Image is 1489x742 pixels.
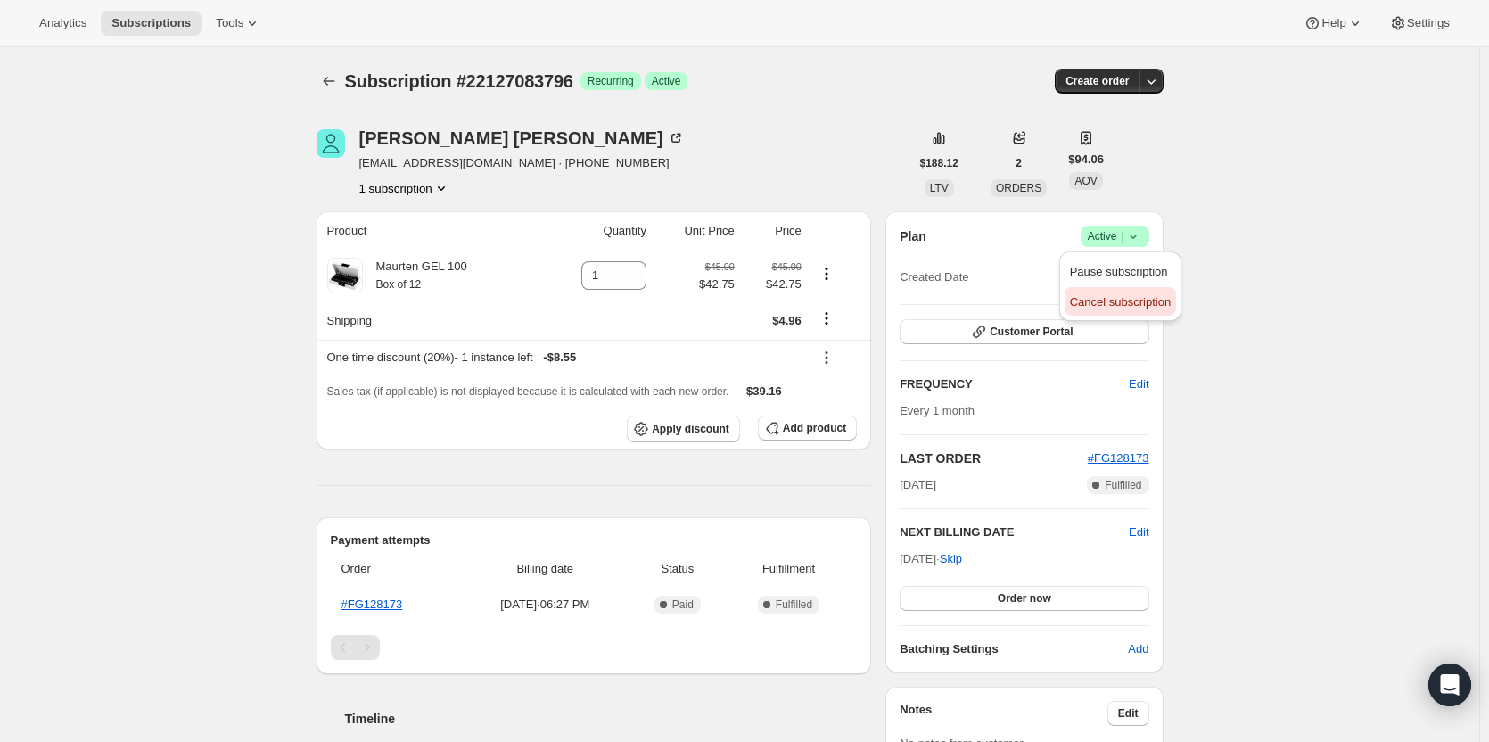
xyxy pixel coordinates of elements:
[29,11,97,36] button: Analytics
[1118,370,1159,399] button: Edit
[1121,229,1123,243] span: |
[1321,16,1345,30] span: Help
[1129,375,1148,393] span: Edit
[1070,265,1168,278] span: Pause subscription
[542,211,652,251] th: Quantity
[317,129,345,158] span: Martin De Kramer
[543,349,576,367] span: - $8.55
[920,156,958,170] span: $188.12
[900,319,1148,344] button: Customer Portal
[900,640,1128,658] h6: Batching Settings
[940,550,962,568] span: Skip
[317,69,341,94] button: Subscriptions
[345,71,573,91] span: Subscription #22127083796
[205,11,272,36] button: Tools
[363,258,467,293] div: Maurten GEL 100
[331,549,461,589] th: Order
[216,16,243,30] span: Tools
[341,598,403,611] a: #FG128173
[930,182,949,194] span: LTV
[317,301,542,340] th: Shipping
[909,151,969,176] button: $188.12
[731,560,846,578] span: Fulfillment
[812,264,841,284] button: Product actions
[672,598,694,612] span: Paid
[345,710,872,728] h2: Timeline
[1074,175,1097,187] span: AOV
[359,154,685,172] span: [EMAIL_ADDRESS][DOMAIN_NAME] · [PHONE_NUMBER]
[1016,156,1022,170] span: 2
[812,309,841,328] button: Shipping actions
[1117,635,1159,664] button: Add
[652,422,729,436] span: Apply discount
[900,586,1148,611] button: Order now
[1293,11,1374,36] button: Help
[900,552,962,565] span: [DATE] ·
[652,211,740,251] th: Unit Price
[990,325,1073,339] span: Customer Portal
[929,545,973,573] button: Skip
[772,314,802,327] span: $4.96
[317,211,542,251] th: Product
[772,261,802,272] small: $45.00
[900,268,968,286] span: Created Date
[1088,227,1142,245] span: Active
[1378,11,1460,36] button: Settings
[1065,74,1129,88] span: Create order
[1407,16,1450,30] span: Settings
[1005,151,1032,176] button: 2
[746,384,782,398] span: $39.16
[1065,287,1176,316] button: Cancel subscription
[1088,451,1149,465] a: #FG128173
[1065,257,1176,285] button: Pause subscription
[998,591,1051,606] span: Order now
[359,179,450,197] button: Product actions
[996,182,1041,194] span: ORDERS
[327,258,363,293] img: product img
[900,227,926,245] h2: Plan
[331,635,858,660] nav: Pagination
[783,421,846,435] span: Add product
[699,276,735,293] span: $42.75
[705,261,735,272] small: $45.00
[1088,449,1149,467] button: #FG128173
[627,416,740,442] button: Apply discount
[327,349,802,367] div: One time discount (20%) - 1 instance left
[1129,524,1148,541] button: Edit
[776,598,812,612] span: Fulfilled
[900,701,1107,726] h3: Notes
[900,404,975,417] span: Every 1 month
[900,476,936,494] span: [DATE]
[635,560,720,578] span: Status
[900,375,1129,393] h2: FREQUENCY
[740,211,807,251] th: Price
[1105,478,1141,492] span: Fulfilled
[652,74,681,88] span: Active
[331,532,858,549] h2: Payment attempts
[745,276,802,293] span: $42.75
[327,385,729,398] span: Sales tax (if applicable) is not displayed because it is calculated with each new order.
[900,449,1088,467] h2: LAST ORDER
[101,11,202,36] button: Subscriptions
[39,16,86,30] span: Analytics
[359,129,685,147] div: [PERSON_NAME] [PERSON_NAME]
[1128,640,1148,658] span: Add
[376,278,422,291] small: Box of 12
[1107,701,1149,726] button: Edit
[1068,151,1104,169] span: $94.06
[1070,295,1171,309] span: Cancel subscription
[758,416,857,441] button: Add product
[466,596,624,614] span: [DATE] · 06:27 PM
[111,16,191,30] span: Subscriptions
[1118,706,1139,721] span: Edit
[588,74,634,88] span: Recurring
[1428,664,1471,706] div: Open Intercom Messenger
[900,524,1129,541] h2: NEXT BILLING DATE
[1055,69,1139,94] button: Create order
[466,560,624,578] span: Billing date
